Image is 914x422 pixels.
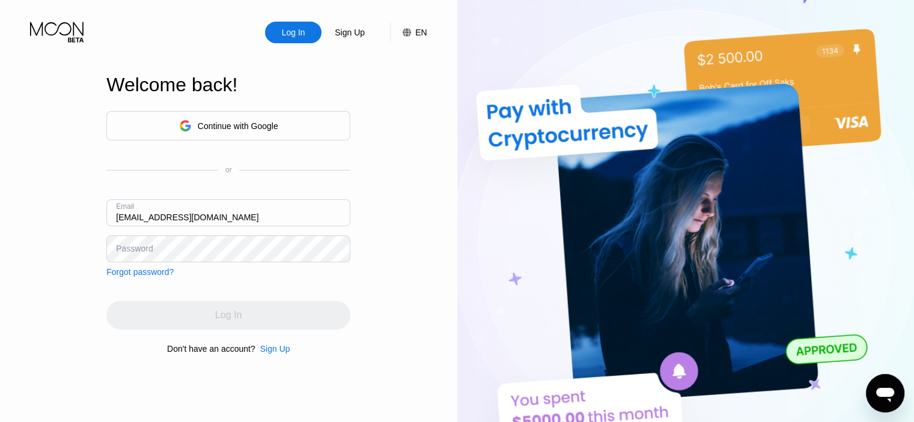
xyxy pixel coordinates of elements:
div: Sign Up [260,344,290,354]
div: Email [116,202,134,211]
div: Sign Up [321,22,378,43]
div: Forgot password? [106,267,174,277]
div: Continue with Google [106,111,350,140]
div: EN [390,22,427,43]
div: Welcome back! [106,74,350,96]
div: Log In [265,22,321,43]
iframe: Mesajlaşma penceresini başlatma düğmesi [866,374,904,412]
div: Sign Up [334,26,366,38]
div: Don't have an account? [167,344,255,354]
div: Password [116,244,153,253]
div: EN [415,28,427,37]
div: Continue with Google [198,121,278,131]
div: Log In [281,26,306,38]
div: Sign Up [255,344,290,354]
div: or [225,166,232,174]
